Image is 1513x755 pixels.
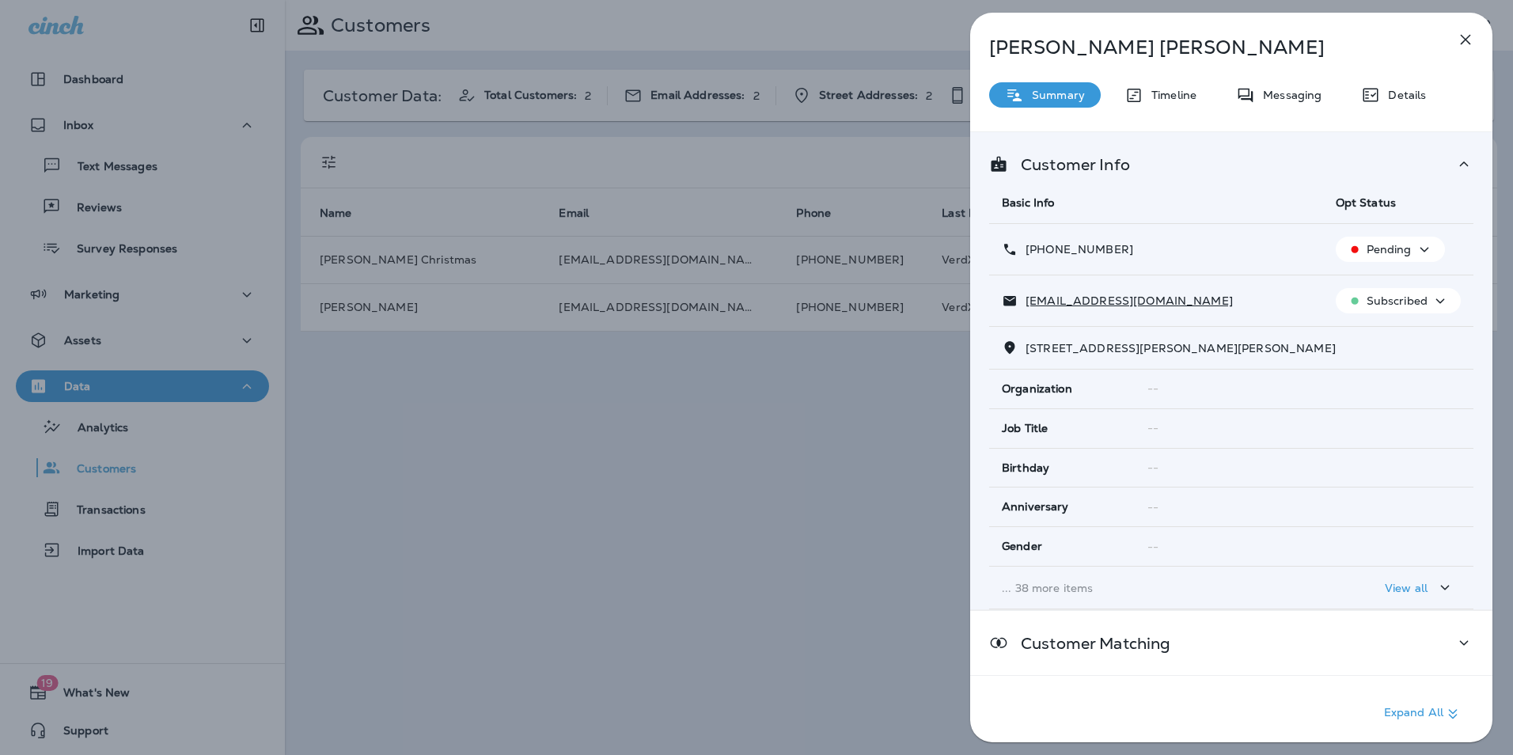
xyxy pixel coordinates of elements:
[1002,540,1042,553] span: Gender
[1018,294,1233,307] p: [EMAIL_ADDRESS][DOMAIN_NAME]
[1026,341,1336,355] span: [STREET_ADDRESS][PERSON_NAME][PERSON_NAME]
[1008,637,1170,650] p: Customer Matching
[1385,582,1428,594] p: View all
[1255,89,1322,101] p: Messaging
[1367,294,1428,307] p: Subscribed
[1378,573,1461,602] button: View all
[1002,582,1310,594] p: ... 38 more items
[1147,381,1158,396] span: --
[1336,288,1461,313] button: Subscribed
[1367,243,1412,256] p: Pending
[1002,195,1054,210] span: Basic Info
[1002,461,1049,475] span: Birthday
[1147,421,1158,435] span: --
[1147,540,1158,554] span: --
[1008,158,1130,171] p: Customer Info
[1024,89,1085,101] p: Summary
[1384,704,1462,723] p: Expand All
[1380,89,1426,101] p: Details
[1002,422,1048,435] span: Job Title
[1143,89,1196,101] p: Timeline
[1002,382,1072,396] span: Organization
[1018,243,1133,256] p: [PHONE_NUMBER]
[989,36,1421,59] p: [PERSON_NAME] [PERSON_NAME]
[1336,195,1396,210] span: Opt Status
[1147,461,1158,475] span: --
[1336,237,1445,262] button: Pending
[1002,500,1069,514] span: Anniversary
[1378,700,1469,728] button: Expand All
[1147,500,1158,514] span: --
